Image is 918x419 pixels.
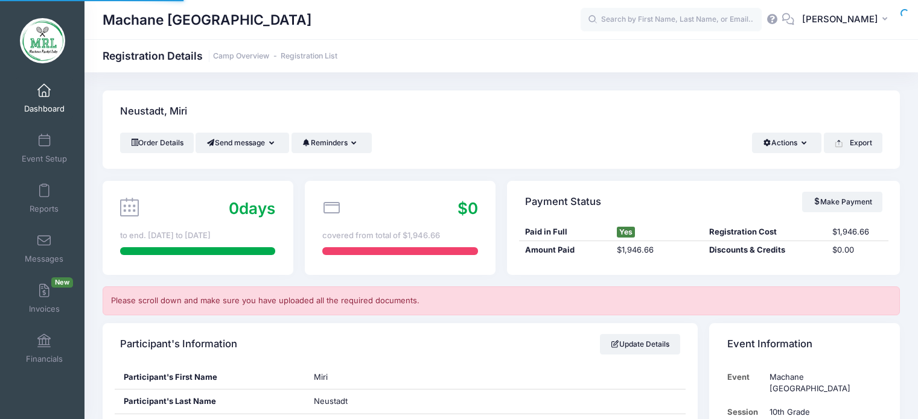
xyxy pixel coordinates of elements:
a: Reports [16,177,73,219]
a: Dashboard [16,77,73,119]
td: Machane [GEOGRAPHIC_DATA] [763,365,882,401]
div: Amount Paid [519,244,611,256]
div: $1,946.66 [827,226,888,238]
button: Send message [196,133,289,153]
div: days [229,197,275,220]
h4: Neustadt, Miri [120,95,187,129]
div: Paid in Full [519,226,611,238]
a: Order Details [120,133,194,153]
button: Reminders [292,133,372,153]
span: Miri [314,372,328,382]
div: $1,946.66 [611,244,704,256]
a: Registration List [281,52,337,61]
div: Participant's First Name [115,365,305,389]
span: Financials [26,354,63,364]
span: $0 [457,199,478,218]
div: Participant's Last Name [115,389,305,414]
img: Machane Racket Lake [20,18,65,63]
td: Event [727,365,764,401]
h4: Payment Status [525,184,601,219]
span: 0 [229,199,239,218]
a: Update Details [600,334,680,354]
div: covered from total of $1,946.66 [322,230,477,242]
a: Event Setup [16,127,73,169]
a: Messages [16,227,73,269]
div: $0.00 [827,244,888,256]
span: Neustadt [314,396,348,406]
h1: Machane [GEOGRAPHIC_DATA] [103,6,311,34]
h4: Participant's Information [120,327,237,361]
div: Please scroll down and make sure you have uploaded all the required documents. [103,286,900,315]
a: Make Payment [802,192,882,212]
h1: Registration Details [103,49,337,62]
div: to end. [DATE] to [DATE] [120,230,275,242]
span: Yes [617,227,635,238]
div: Discounts & Credits [704,244,827,256]
button: [PERSON_NAME] [794,6,900,34]
span: New [51,277,73,288]
input: Search by First Name, Last Name, or Email... [581,8,762,32]
span: Reports [30,204,59,214]
div: Registration Cost [704,226,827,238]
span: Dashboard [24,104,65,114]
span: Invoices [29,304,60,314]
a: InvoicesNew [16,277,73,320]
button: Export [824,133,882,153]
button: Actions [752,133,821,153]
a: Financials [16,327,73,370]
span: [PERSON_NAME] [802,13,878,26]
h4: Event Information [727,327,812,361]
span: Event Setup [22,154,67,164]
a: Camp Overview [213,52,269,61]
span: Messages [25,254,63,264]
